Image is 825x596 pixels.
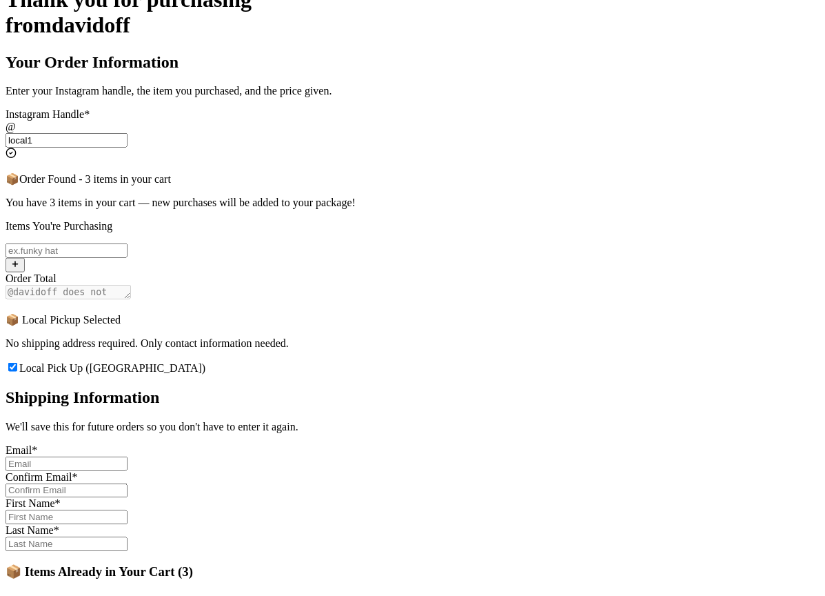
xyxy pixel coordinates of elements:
[6,388,819,407] h2: Shipping Information
[19,362,205,374] span: Local Pick Up ([GEOGRAPHIC_DATA])
[6,244,128,258] input: ex.funky hat
[6,313,819,326] p: 📦 Local Pickup Selected
[6,197,819,209] p: You have 3 items in your cart — new purchases will be added to your package!
[6,173,19,185] span: 📦
[6,53,819,72] h2: Your Order Information
[6,484,128,498] input: Confirm Email
[6,220,819,232] p: Items You're Purchasing
[6,498,61,510] label: First Name
[6,537,128,552] input: Last Name
[6,121,819,133] div: @
[52,12,130,37] span: davidoff
[6,457,128,471] input: Email
[6,525,59,537] label: Last Name
[6,444,37,456] label: Email
[6,85,819,97] p: Enter your Instagram handle, the item you purchased, and the price given.
[6,108,90,120] label: Instagram Handle
[6,421,819,433] p: We'll save this for future orders so you don't have to enter it again.
[8,363,17,372] input: Local Pick Up ([GEOGRAPHIC_DATA])
[6,337,819,350] p: No shipping address required. Only contact information needed.
[6,272,819,285] div: Order Total
[6,471,77,483] label: Confirm Email
[6,510,128,525] input: First Name
[6,565,819,580] h3: 📦 Items Already in Your Cart ( 3 )
[19,173,171,185] span: Order Found - 3 items in your cart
